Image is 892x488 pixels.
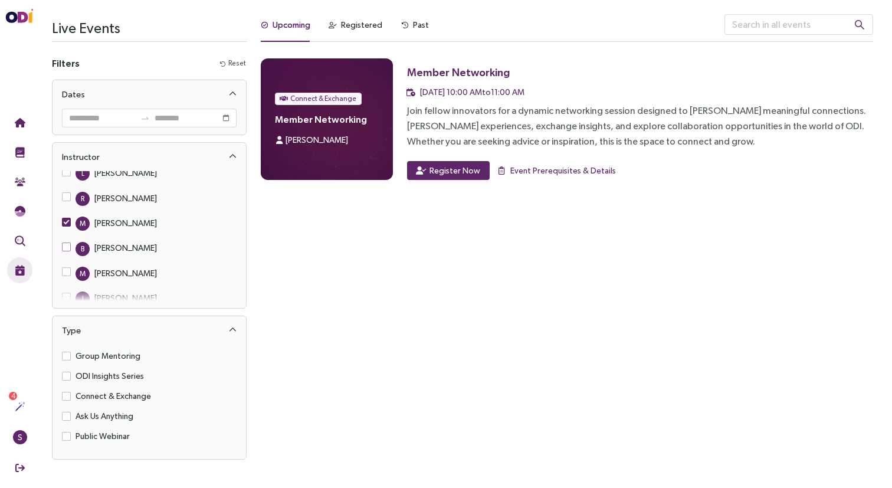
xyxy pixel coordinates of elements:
input: Search in all events [724,14,873,35]
button: Register Now [407,161,490,180]
img: Training [15,147,25,158]
button: S [7,424,32,450]
span: ODI Insights Series [71,369,149,382]
span: to [140,113,150,123]
sup: 4 [9,392,17,400]
span: B [81,242,84,256]
div: Dates [62,87,85,101]
img: Outcome Validation [15,235,25,246]
div: Type [53,316,246,345]
img: Actions [15,401,25,412]
button: Home [7,110,32,136]
div: Upcoming [273,18,310,31]
div: Past [413,18,429,31]
span: Connect & Exchange [71,389,156,402]
span: Register Now [429,164,480,177]
div: [PERSON_NAME] [94,241,157,254]
span: M [80,267,86,281]
div: Type [62,323,81,338]
div: Member Networking [407,65,510,80]
h4: Member Networking [275,112,379,126]
span: Ask Us Anything [71,410,138,423]
span: Connect & Exchange [290,93,356,104]
button: Community [7,169,32,195]
button: Reset [219,57,247,70]
div: Instructor [62,150,100,164]
span: Event Prerequisites & Details [510,164,616,177]
span: 4 [11,392,15,400]
button: search [845,14,874,35]
div: Instructor [53,143,246,171]
button: Outcome Validation [7,228,32,254]
img: Community [15,176,25,187]
button: Sign Out [7,455,32,481]
button: Training [7,139,32,165]
button: Actions [7,394,32,420]
div: Registered [341,18,382,31]
span: search [854,19,865,30]
h3: Live Events [52,14,247,41]
span: [PERSON_NAME] [286,135,348,145]
span: M [80,217,86,231]
span: Group Mentoring [71,349,145,362]
span: swap-right [140,113,150,123]
div: [PERSON_NAME] [94,166,157,179]
span: R [81,192,84,206]
span: Reset [228,58,246,69]
div: Join fellow innovators for a dynamic networking session designed to [PERSON_NAME] meaningful conn... [407,103,873,149]
span: Public Webinar [71,430,135,443]
img: JTBD Needs Framework [15,206,25,217]
h4: Filters [52,56,80,70]
div: Dates [53,80,246,109]
div: [PERSON_NAME] [94,267,157,280]
img: Live Events [15,265,25,276]
span: S [18,430,22,444]
button: Live Events [7,257,32,283]
span: [DATE] 10:00 AM to 11:00 AM [420,87,524,97]
button: Needs Framework [7,198,32,224]
span: L [81,166,84,181]
div: [PERSON_NAME] [94,217,157,230]
button: Event Prerequisites & Details [497,161,616,180]
div: [PERSON_NAME] [94,192,157,205]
